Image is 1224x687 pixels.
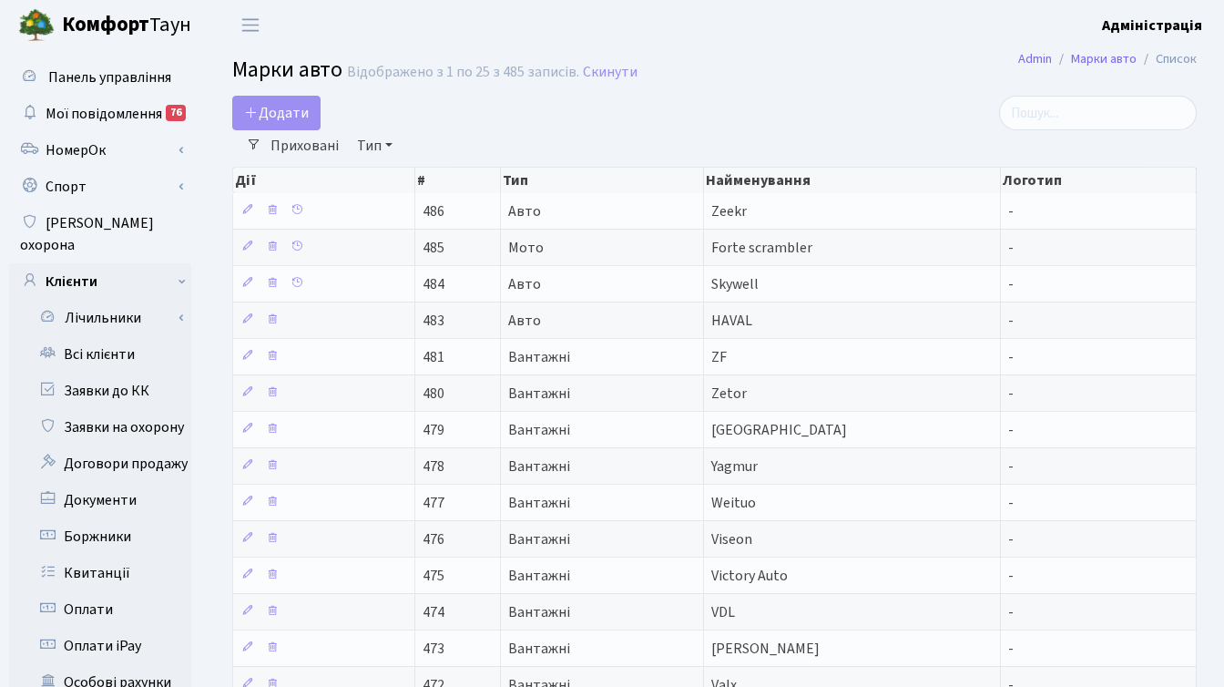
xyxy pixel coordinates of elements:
[508,569,696,583] span: Вантажні
[501,168,704,193] th: Тип
[508,496,696,510] span: Вантажні
[232,54,342,86] span: Марки авто
[508,459,696,474] span: Вантажні
[711,274,759,294] span: Skywell
[1008,420,1014,440] span: -
[583,64,637,81] a: Скинути
[711,238,812,258] span: Forte scrambler
[991,40,1224,78] nav: breadcrumb
[423,384,444,404] span: 480
[1008,274,1014,294] span: -
[711,602,735,622] span: VDL
[9,591,191,628] a: Оплати
[1008,639,1014,659] span: -
[508,423,696,437] span: Вантажні
[1008,311,1014,331] span: -
[423,456,444,477] span: 478
[508,641,696,656] span: Вантажні
[423,529,444,549] span: 476
[423,274,444,294] span: 484
[228,10,273,40] button: Переключити навігацію
[423,602,444,622] span: 474
[9,169,191,205] a: Спорт
[48,67,171,87] span: Панель управління
[508,241,696,255] span: Мото
[1008,493,1014,513] span: -
[508,532,696,547] span: Вантажні
[508,313,696,328] span: Авто
[9,518,191,555] a: Боржники
[1008,384,1014,404] span: -
[9,409,191,446] a: Заявки на охорону
[711,639,820,659] span: [PERSON_NAME]
[711,384,747,404] span: Zetor
[711,493,756,513] span: Weituo
[711,311,752,331] span: HAVAL
[711,201,747,221] span: Zeekr
[423,566,444,586] span: 475
[423,201,444,221] span: 486
[1008,456,1014,477] span: -
[711,347,727,367] span: ZF
[9,263,191,300] a: Клієнти
[711,529,752,549] span: Viseon
[9,482,191,518] a: Документи
[999,96,1197,130] input: Пошук...
[423,493,444,513] span: 477
[232,96,321,130] a: Додати
[508,204,696,219] span: Авто
[18,7,55,44] img: logo.png
[423,311,444,331] span: 483
[62,10,149,39] b: Комфорт
[1008,566,1014,586] span: -
[711,420,847,440] span: [GEOGRAPHIC_DATA]
[9,373,191,409] a: Заявки до КК
[711,456,758,477] span: Yagmur
[1102,15,1202,36] a: Адміністрація
[347,64,579,81] div: Відображено з 1 по 25 з 485 записів.
[508,386,696,401] span: Вантажні
[1137,49,1197,69] li: Список
[9,96,191,132] a: Мої повідомлення76
[704,168,1001,193] th: Найменування
[423,347,444,367] span: 481
[244,103,309,123] span: Додати
[1001,168,1197,193] th: Логотип
[508,277,696,292] span: Авто
[46,104,162,124] span: Мої повідомлення
[508,350,696,364] span: Вантажні
[233,168,415,193] th: Дії
[423,420,444,440] span: 479
[423,639,444,659] span: 473
[9,205,191,263] a: [PERSON_NAME] охорона
[9,59,191,96] a: Панель управління
[9,446,191,482] a: Договори продажу
[1008,347,1014,367] span: -
[415,168,502,193] th: #
[1008,201,1014,221] span: -
[1018,49,1052,68] a: Admin
[1008,529,1014,549] span: -
[508,605,696,620] span: Вантажні
[263,130,346,161] a: Приховані
[1008,602,1014,622] span: -
[1071,49,1137,68] a: Марки авто
[9,555,191,591] a: Квитанції
[21,300,191,336] a: Лічильники
[350,130,400,161] a: Тип
[711,566,788,586] span: Victory Auto
[166,105,186,121] div: 76
[1008,238,1014,258] span: -
[9,336,191,373] a: Всі клієнти
[423,238,444,258] span: 485
[9,132,191,169] a: НомерОк
[62,10,191,41] span: Таун
[9,628,191,664] a: Оплати iPay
